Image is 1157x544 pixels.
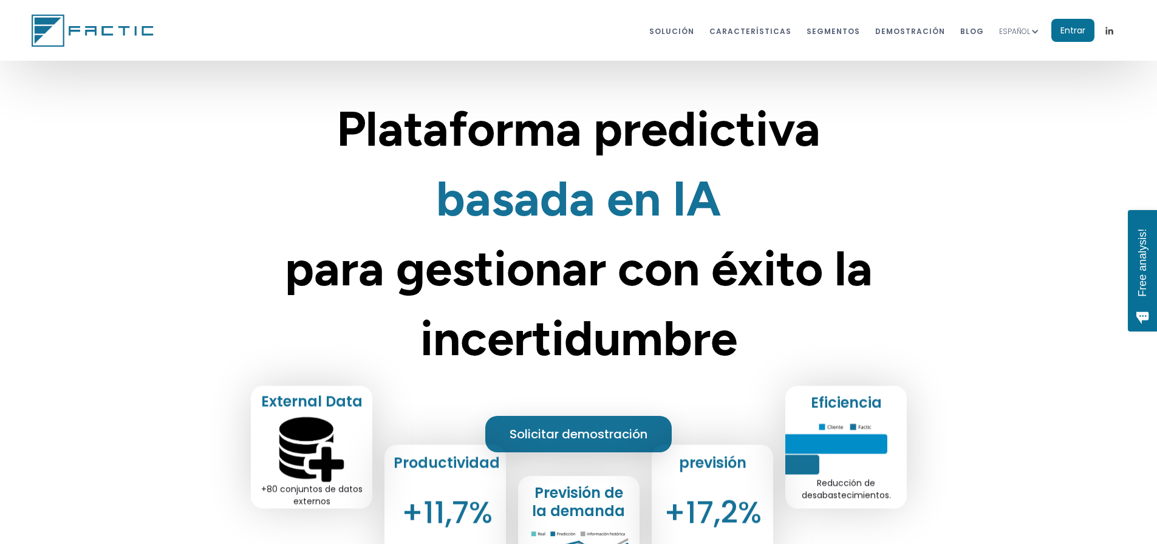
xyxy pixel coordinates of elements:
[807,393,884,412] h2: Eficiencia
[485,416,672,452] a: Solicitar demostración
[251,483,372,507] div: +80 conjuntos de datos externos
[875,19,945,42] a: dEMOstración
[663,506,761,518] div: +17,2%
[391,454,503,472] h2: Productividad
[999,12,1051,50] div: ESPAÑOL
[807,19,860,42] a: segmentos
[336,100,821,158] span: Plataforma predictiva
[285,239,873,367] span: para gestionar con éxito la incertidumbre
[999,25,1030,38] div: ESPAÑOL
[208,94,950,373] h1: basada en IA
[649,19,694,42] a: Solución
[709,19,791,42] a: características
[960,19,984,42] a: BLOG
[1051,19,1094,42] a: Entrar
[785,477,907,501] div: Reducción de desabastecimientos.
[401,506,492,518] div: +11,7%
[258,393,365,411] h2: External Data
[524,484,633,520] h2: Previsión de la demanda
[675,454,749,472] h2: previsión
